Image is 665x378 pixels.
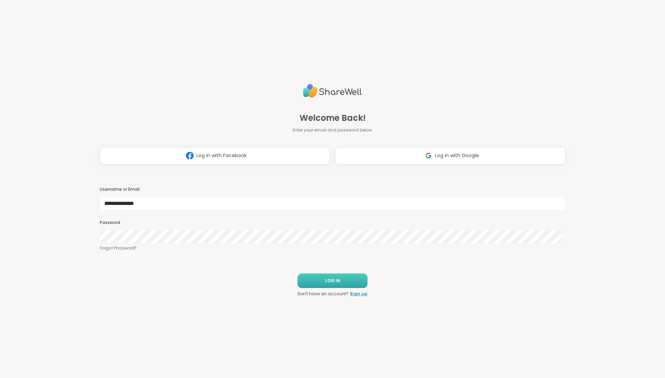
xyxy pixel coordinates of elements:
a: Forgot Password? [100,245,565,251]
button: LOG IN [298,273,367,288]
h3: Username or Email [100,187,565,192]
img: ShareWell Logomark [183,149,196,162]
span: LOG IN [325,278,340,284]
span: Welcome Back! [300,112,366,124]
span: Don't have an account? [298,291,348,297]
button: Log in with Google [335,147,565,164]
span: Log in with Facebook [196,152,247,159]
span: Enter your email and password below [293,127,372,133]
button: Log in with Facebook [100,147,330,164]
a: Sign up [350,291,367,297]
span: Log in with Google [435,152,479,159]
h3: Password [100,220,565,226]
img: ShareWell Logomark [422,149,435,162]
img: ShareWell Logo [303,81,362,101]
